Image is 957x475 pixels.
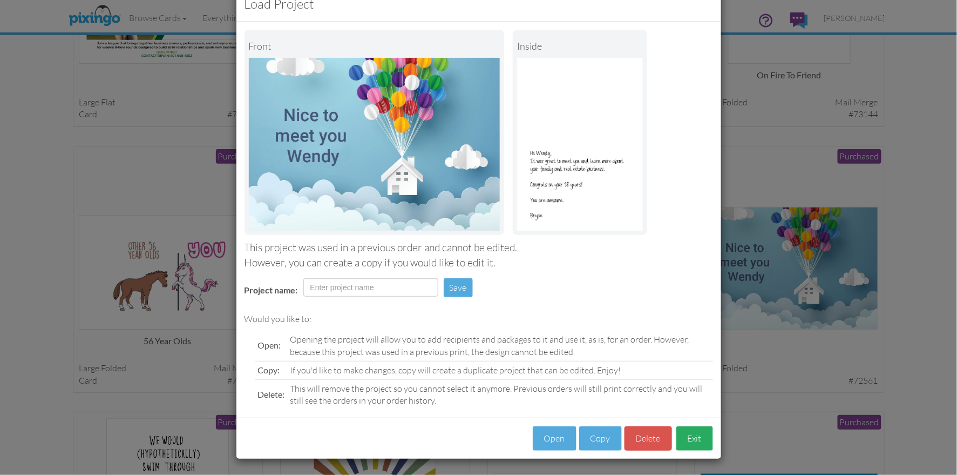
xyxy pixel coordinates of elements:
td: If you'd like to make changes, copy will create a duplicate project that can be edited. Enjoy! [288,361,713,379]
button: Delete [625,426,672,451]
span: Open: [258,340,281,350]
span: Copy: [258,365,280,375]
div: inside [517,34,643,58]
img: Landscape Image [249,58,500,231]
button: Copy [579,426,622,451]
img: Portrait Image [517,58,643,231]
button: Exit [676,426,713,451]
div: However, you can create a copy if you would like to edit it. [245,256,713,270]
div: Front [249,34,500,58]
div: This project was used in a previous order and cannot be edited. [245,240,713,255]
td: Opening the project will allow you to add recipients and packages to it and use it, as is, for an... [288,331,713,361]
td: This will remove the project so you cannot select it anymore. Previous orders will still print co... [288,379,713,410]
input: Enter project name [303,278,438,297]
label: Project name: [245,284,298,297]
button: Save [444,278,473,297]
button: Open [533,426,576,451]
span: Delete: [258,389,285,399]
div: Would you like to: [245,313,713,325]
